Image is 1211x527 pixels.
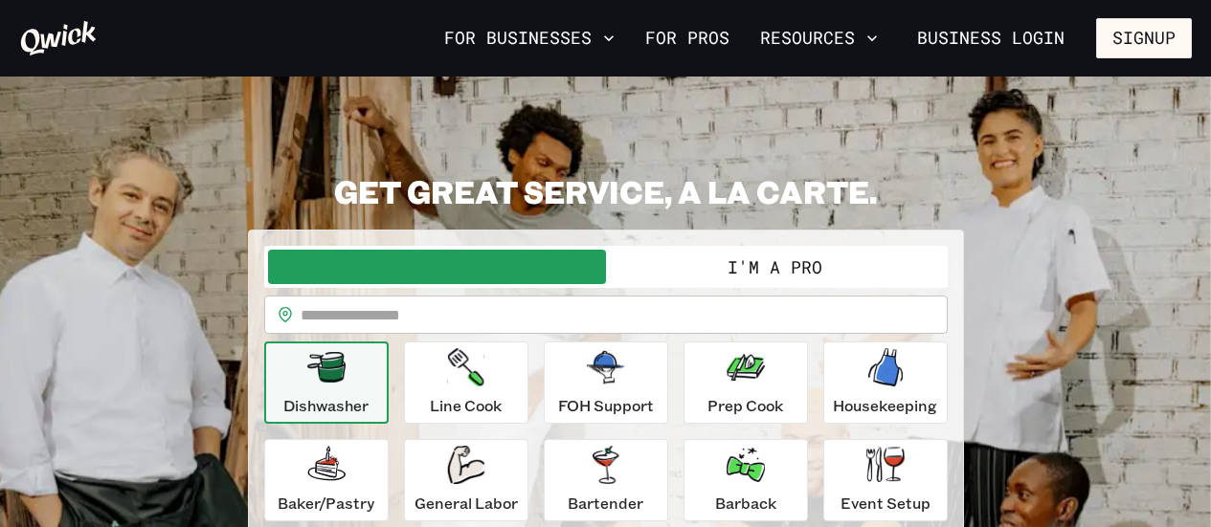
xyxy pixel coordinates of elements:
[415,492,518,515] p: General Labor
[715,492,776,515] p: Barback
[437,22,622,55] button: For Businesses
[558,394,654,417] p: FOH Support
[833,394,937,417] p: Housekeeping
[841,492,931,515] p: Event Setup
[638,22,737,55] a: For Pros
[544,439,668,521] button: Bartender
[430,394,502,417] p: Line Cook
[1096,18,1192,58] button: Signup
[283,394,369,417] p: Dishwasher
[684,439,808,521] button: Barback
[264,439,389,521] button: Baker/Pastry
[823,341,948,424] button: Housekeeping
[268,250,606,284] button: I'm a Business
[544,341,668,424] button: FOH Support
[248,172,964,210] h2: GET GREAT SERVICE, A LA CARTE.
[752,22,886,55] button: Resources
[684,341,808,424] button: Prep Cook
[404,341,528,424] button: Line Cook
[568,492,643,515] p: Bartender
[707,394,783,417] p: Prep Cook
[606,250,944,284] button: I'm a Pro
[901,18,1081,58] a: Business Login
[404,439,528,521] button: General Labor
[823,439,948,521] button: Event Setup
[278,492,374,515] p: Baker/Pastry
[264,341,389,424] button: Dishwasher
